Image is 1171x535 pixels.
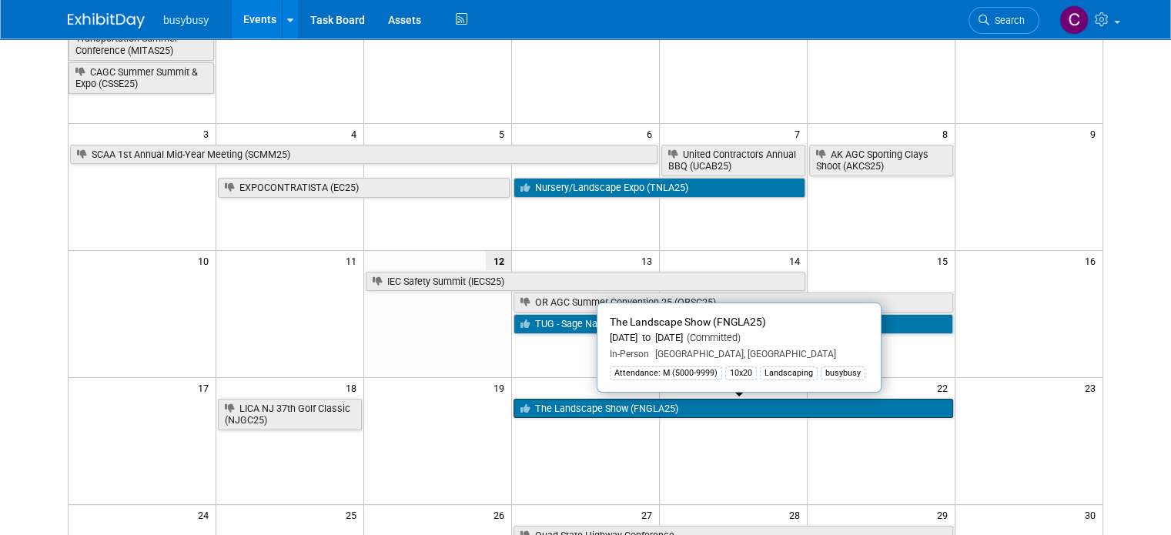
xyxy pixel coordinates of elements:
[350,124,363,143] span: 4
[610,366,722,380] div: Attendance: M (5000-9999)
[497,124,511,143] span: 5
[649,349,836,359] span: [GEOGRAPHIC_DATA], [GEOGRAPHIC_DATA]
[196,505,216,524] span: 24
[492,505,511,524] span: 26
[788,251,807,270] span: 14
[1083,505,1102,524] span: 30
[344,251,363,270] span: 11
[821,366,865,380] div: busybusy
[610,316,766,328] span: The Landscape Show (FNGLA25)
[935,505,955,524] span: 29
[645,124,659,143] span: 6
[640,505,659,524] span: 27
[725,366,757,380] div: 10x20
[941,124,955,143] span: 8
[344,505,363,524] span: 25
[344,378,363,397] span: 18
[610,349,649,359] span: In-Person
[486,251,511,270] span: 12
[514,314,953,334] a: TUG - Sage National User Conference (TUG25)
[1083,378,1102,397] span: 23
[70,145,657,165] a: SCAA 1st Annual Mid-Year Meeting (SCMM25)
[196,251,216,270] span: 10
[69,62,214,94] a: CAGC Summer Summit & Expo (CSSE25)
[514,293,953,313] a: OR AGC Summer Convention 25 (ORSC25)
[809,145,953,176] a: AK AGC Sporting Clays Shoot (AKCS25)
[610,332,868,345] div: [DATE] to [DATE]
[1089,124,1102,143] span: 9
[640,251,659,270] span: 13
[793,124,807,143] span: 7
[760,366,818,380] div: Landscaping
[989,15,1025,26] span: Search
[1059,5,1089,35] img: Collin Larson
[366,272,805,292] a: IEC Safety Summit (IECS25)
[788,505,807,524] span: 28
[935,251,955,270] span: 15
[218,178,510,198] a: EXPOCONTRATISTA (EC25)
[514,178,805,198] a: Nursery/Landscape Expo (TNLA25)
[68,13,145,28] img: ExhibitDay
[492,378,511,397] span: 19
[514,399,953,419] a: The Landscape Show (FNGLA25)
[935,378,955,397] span: 22
[661,145,805,176] a: United Contractors Annual BBQ (UCAB25)
[163,14,209,26] span: busybusy
[683,332,741,343] span: (Committed)
[969,7,1039,34] a: Search
[196,378,216,397] span: 17
[1083,251,1102,270] span: 16
[218,399,362,430] a: LICA NJ 37th Golf Classic (NJGC25)
[202,124,216,143] span: 3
